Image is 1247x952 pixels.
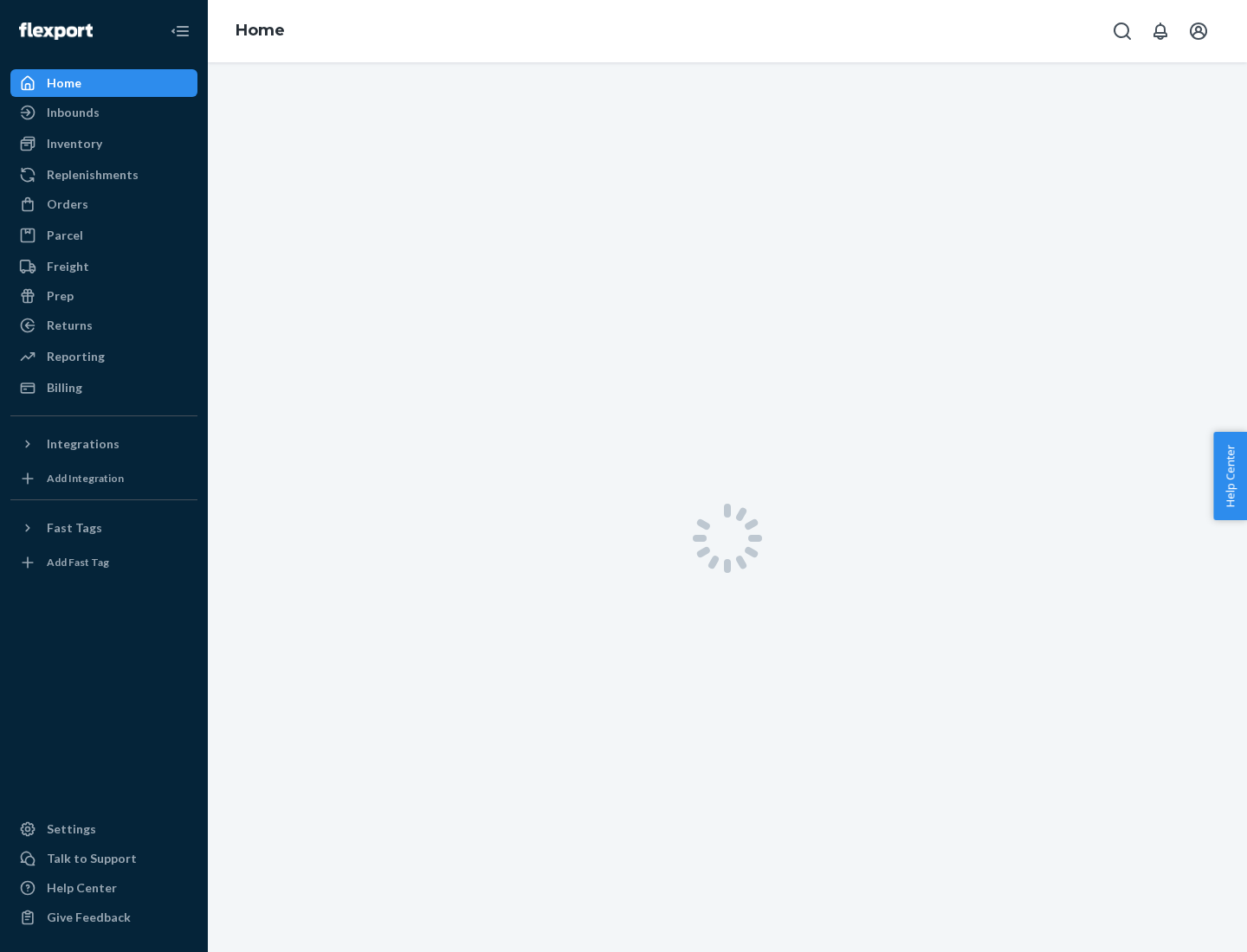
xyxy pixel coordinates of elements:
div: Reporting [47,348,105,365]
a: Help Center [10,874,197,902]
a: Talk to Support [10,845,197,872]
div: Billing [47,379,82,396]
div: Replenishments [47,166,139,183]
a: Returns [10,312,197,339]
a: Orders [10,190,197,218]
a: Inventory [10,130,197,158]
button: Close Navigation [163,14,197,48]
a: Reporting [10,343,197,370]
div: Fast Tags [47,519,102,537]
div: Give Feedback [47,909,131,926]
div: Settings [47,820,96,838]
div: Freight [47,258,89,275]
a: Home [236,21,285,40]
div: Prep [47,287,74,305]
a: Freight [10,253,197,280]
a: Settings [10,815,197,843]
button: Integrations [10,430,197,458]
img: Flexport logo [19,23,93,40]
a: Home [10,69,197,97]
a: Add Fast Tag [10,549,197,576]
a: Replenishments [10,161,197,189]
div: Parcel [47,227,83,244]
div: Add Integration [47,471,124,486]
a: Parcel [10,222,197,249]
button: Fast Tags [10,514,197,542]
div: Inventory [47,135,102,152]
a: Inbounds [10,99,197,126]
a: Add Integration [10,465,197,492]
a: Prep [10,282,197,310]
button: Open Search Box [1105,14,1140,48]
div: Add Fast Tag [47,555,109,569]
button: Give Feedback [10,904,197,931]
div: Help Center [47,879,117,897]
ol: breadcrumbs [222,6,299,56]
button: Help Center [1213,432,1247,520]
div: Talk to Support [47,850,137,867]
div: Home [47,74,81,92]
button: Open notifications [1143,14,1178,48]
button: Open account menu [1181,14,1216,48]
div: Orders [47,196,88,213]
a: Billing [10,374,197,402]
div: Integrations [47,435,120,453]
div: Inbounds [47,104,100,121]
div: Returns [47,317,93,334]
